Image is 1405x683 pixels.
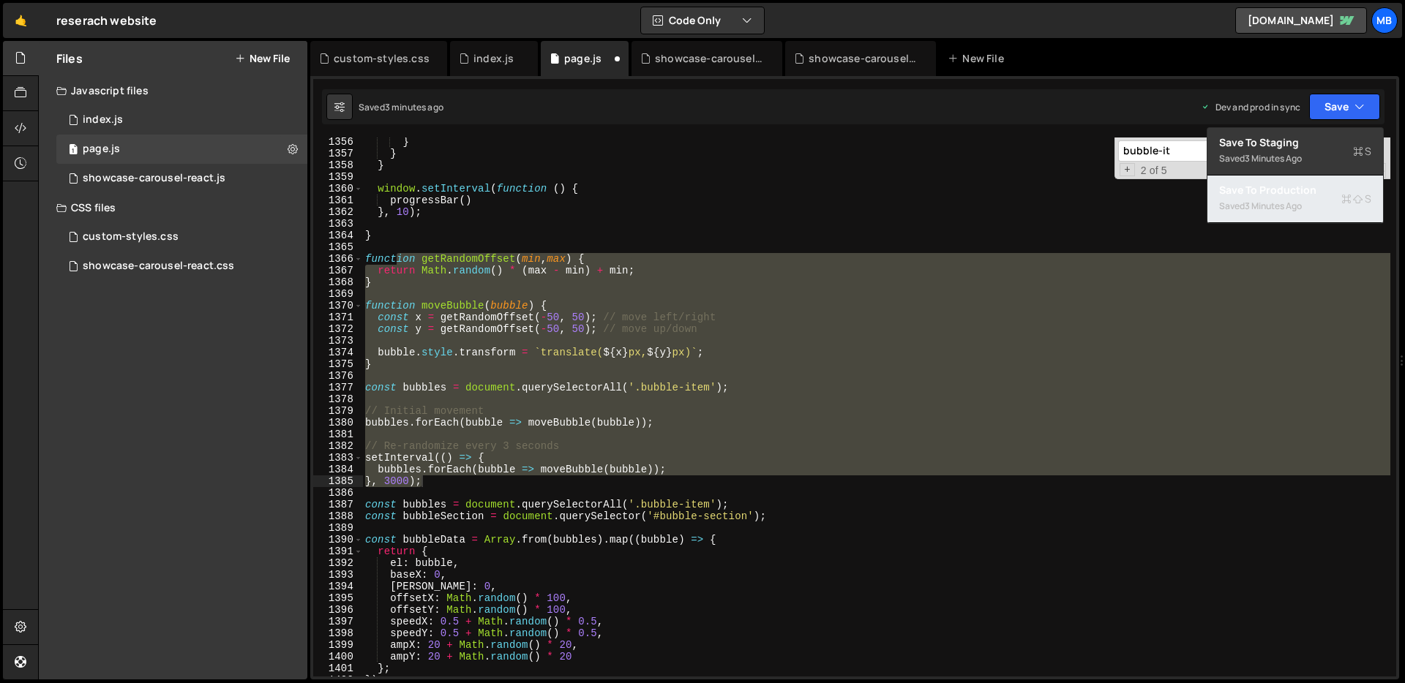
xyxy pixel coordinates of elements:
[313,300,363,312] div: 1370
[313,159,363,171] div: 1358
[1371,7,1398,34] a: MB
[1219,183,1371,197] div: Save to Production
[56,222,307,252] div: 10476/38631.css
[83,172,225,185] div: showcase-carousel-react.js
[313,604,363,616] div: 1396
[313,487,363,499] div: 1386
[313,510,363,522] div: 1388
[313,230,363,241] div: 1364
[1219,135,1371,150] div: Save to Staging
[641,7,764,34] button: Code Only
[313,253,363,265] div: 1366
[56,50,83,67] h2: Files
[313,569,363,581] div: 1393
[313,370,363,382] div: 1376
[313,627,363,639] div: 1398
[313,206,363,218] div: 1362
[1219,197,1371,215] div: Saved
[313,616,363,627] div: 1397
[313,663,363,674] div: 1401
[83,230,179,244] div: custom-styles.css
[313,347,363,358] div: 1374
[313,276,363,288] div: 1368
[313,265,363,276] div: 1367
[1245,200,1302,212] div: 3 minutes ago
[313,546,363,557] div: 1391
[313,218,363,230] div: 1363
[313,464,363,475] div: 1384
[313,417,363,429] div: 1380
[313,148,363,159] div: 1357
[3,3,39,38] a: 🤙
[56,105,307,135] div: 10476/23765.js
[1135,165,1173,176] span: 2 of 5
[313,651,363,663] div: 1400
[313,136,363,148] div: 1356
[359,101,443,113] div: Saved
[1120,163,1135,176] span: Toggle Replace mode
[313,581,363,592] div: 1394
[56,252,307,281] div: 10476/45224.css
[313,171,363,183] div: 1359
[313,323,363,335] div: 1372
[313,557,363,569] div: 1392
[1219,150,1371,167] div: Saved
[313,440,363,452] div: 1382
[1201,101,1300,113] div: Dev and prod in sync
[1353,144,1371,159] span: S
[313,429,363,440] div: 1381
[385,101,443,113] div: 3 minutes ago
[83,113,123,127] div: index.js
[313,534,363,546] div: 1390
[1245,152,1302,165] div: 3 minutes ago
[313,335,363,347] div: 1373
[39,193,307,222] div: CSS files
[56,164,307,193] div: 10476/45223.js
[56,135,307,164] div: 10476/23772.js
[313,639,363,651] div: 1399
[948,51,1009,66] div: New File
[313,522,363,534] div: 1389
[313,382,363,393] div: 1377
[313,195,363,206] div: 1361
[564,51,602,66] div: page.js
[83,260,234,273] div: showcase-carousel-react.css
[313,475,363,487] div: 1385
[313,312,363,323] div: 1371
[313,241,363,253] div: 1365
[69,145,78,156] span: 1
[313,499,363,510] div: 1387
[809,51,918,66] div: showcase-carousel-react.js
[473,51,514,66] div: index.js
[56,12,157,29] div: reserach website
[334,51,430,66] div: custom-styles.css
[1309,94,1380,120] button: Save
[313,452,363,464] div: 1383
[313,393,363,405] div: 1378
[235,53,290,64] button: New File
[313,405,363,417] div: 1379
[1207,128,1383,176] button: Save to StagingS Saved3 minutes ago
[1118,140,1302,162] input: Search for
[39,76,307,105] div: Javascript files
[1235,7,1367,34] a: [DOMAIN_NAME]
[313,288,363,300] div: 1369
[83,143,120,156] div: page.js
[655,51,765,66] div: showcase-carousel-react.css
[1341,192,1371,206] span: S
[1207,176,1383,223] button: Save to ProductionS Saved3 minutes ago
[313,592,363,604] div: 1395
[313,183,363,195] div: 1360
[313,358,363,370] div: 1375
